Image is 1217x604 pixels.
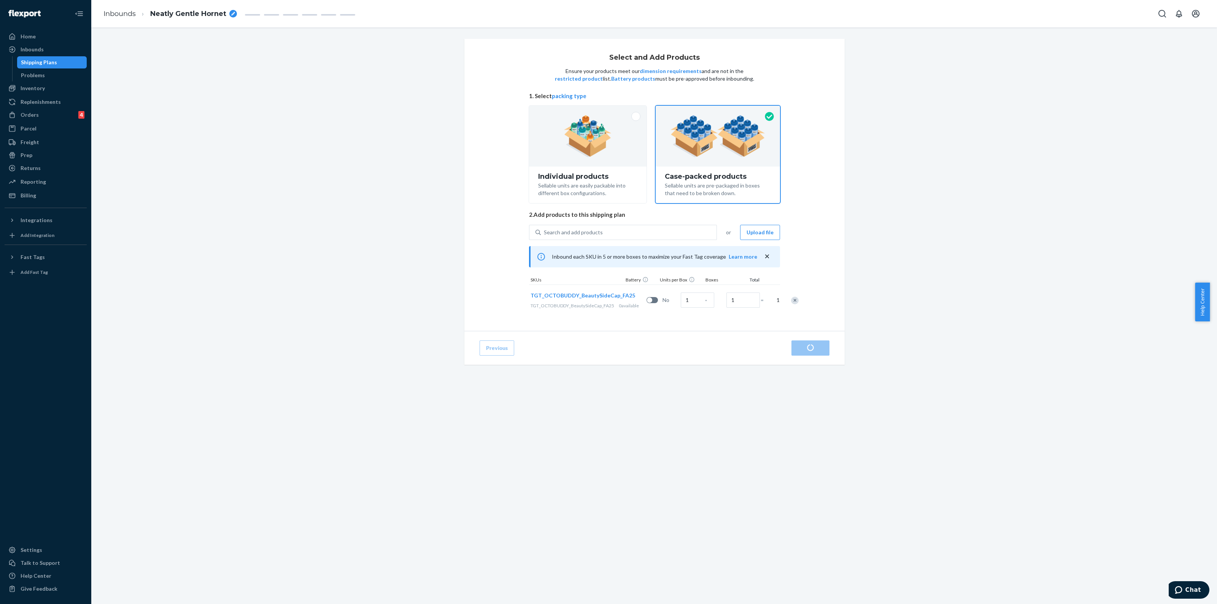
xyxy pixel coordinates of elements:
div: Case-packed products [665,173,771,180]
span: 2. Add products to this shipping plan [529,211,780,219]
button: Integrations [5,214,87,226]
button: restricted product [555,75,603,83]
a: Freight [5,136,87,148]
div: Inbound each SKU in 5 or more boxes to maximize your Fast Tag coverage [529,246,780,267]
a: Replenishments [5,96,87,108]
div: SKUs [529,277,624,285]
ol: breadcrumbs [97,3,243,25]
div: Orders [21,111,39,119]
button: Close Navigation [71,6,87,21]
a: Shipping Plans [17,56,87,68]
div: Total [742,277,761,285]
button: Give Feedback [5,583,87,595]
h1: Select and Add Products [609,54,700,62]
div: Give Feedback [21,585,57,593]
span: 1. Select [529,92,780,100]
div: Help Center [21,572,51,580]
div: Inbounds [21,46,44,53]
input: Case Quantity [681,292,714,308]
button: Help Center [1195,283,1210,321]
span: 1 [772,296,780,304]
div: Parcel [21,125,37,132]
div: Inventory [21,84,45,92]
a: Orders4 [5,109,87,121]
a: Returns [5,162,87,174]
button: Talk to Support [5,557,87,569]
span: Neatly Gentle Hornet [150,9,226,19]
span: or [726,229,731,236]
div: Boxes [704,277,742,285]
a: Parcel [5,122,87,135]
div: Battery [624,277,658,285]
img: Flexport logo [8,10,41,17]
input: Number of boxes [726,292,760,308]
button: Open account menu [1188,6,1203,21]
span: No [663,296,678,304]
span: = [761,296,768,304]
iframe: Opens a widget where you can chat to one of our agents [1169,581,1209,600]
button: Battery products [611,75,655,83]
img: individual-pack.facf35554cb0f1810c75b2bd6df2d64e.png [564,115,612,157]
button: dimension requirements [640,67,702,75]
button: Previous [480,340,514,356]
span: 0 available [619,303,639,308]
div: Sellable units are easily packable into different box configurations. [538,180,637,197]
div: Prep [21,151,32,159]
div: Home [21,33,36,40]
a: Billing [5,189,87,202]
div: Settings [21,546,42,554]
div: Add Integration [21,232,54,238]
a: Reporting [5,176,87,188]
a: Prep [5,149,87,161]
button: Open notifications [1171,6,1187,21]
a: Problems [17,69,87,81]
button: Fast Tags [5,251,87,263]
a: Add Integration [5,229,87,242]
div: 4 [78,111,84,119]
button: Learn more [729,253,757,261]
a: Inbounds [103,10,136,18]
div: Problems [21,72,45,79]
div: Individual products [538,173,637,180]
span: TGT_OCTOBUDDY_BeautySideCap_FA25 [531,303,614,308]
div: Returns [21,164,41,172]
a: Settings [5,544,87,556]
div: Add Fast Tag [21,269,48,275]
div: Remove Item [791,297,799,304]
div: Replenishments [21,98,61,106]
button: Open Search Box [1155,6,1170,21]
button: close [763,253,771,261]
a: Inventory [5,82,87,94]
div: Units per Box [658,277,704,285]
button: packing type [552,92,586,100]
div: Reporting [21,178,46,186]
div: Billing [21,192,36,199]
div: Sellable units are pre-packaged in boxes that need to be broken down. [665,180,771,197]
p: Ensure your products meet our and are not in the list. must be pre-approved before inbounding. [554,67,755,83]
div: Freight [21,138,39,146]
img: case-pack.59cecea509d18c883b923b81aeac6d0b.png [670,115,765,157]
a: Inbounds [5,43,87,56]
div: Shipping Plans [21,59,57,66]
button: TGT_OCTOBUDDY_BeautySideCap_FA25 [531,292,635,299]
button: Upload file [740,225,780,240]
div: Talk to Support [21,559,60,567]
div: Fast Tags [21,253,45,261]
div: Search and add products [544,229,603,236]
div: Integrations [21,216,52,224]
a: Home [5,30,87,43]
a: Help Center [5,570,87,582]
a: Add Fast Tag [5,266,87,278]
